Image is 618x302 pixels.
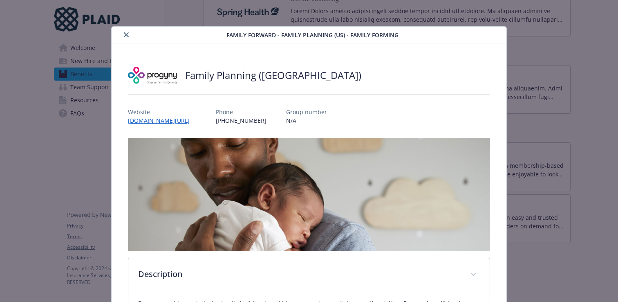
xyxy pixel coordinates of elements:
p: Group number [286,108,327,116]
p: Phone [216,108,266,116]
img: Progyny [128,63,177,88]
p: [PHONE_NUMBER] [216,116,266,125]
img: banner [128,138,490,251]
span: Family Forward - Family Planning (US) - Family Forming [226,31,399,39]
p: Description [138,268,460,280]
p: N/A [286,116,327,125]
a: [DOMAIN_NAME][URL] [128,117,196,124]
button: close [121,30,131,40]
p: Website [128,108,196,116]
div: Description [128,258,490,292]
h2: Family Planning ([GEOGRAPHIC_DATA]) [185,68,361,82]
